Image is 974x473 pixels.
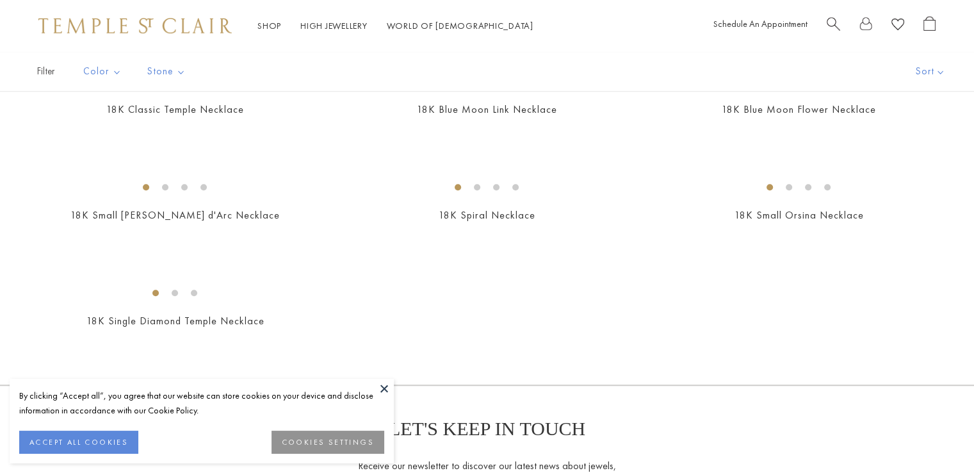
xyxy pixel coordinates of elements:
[70,208,280,222] a: 18K Small [PERSON_NAME] d'Arc Necklace
[19,388,384,418] div: By clicking “Accept all”, you agree that our website can store cookies on your device and disclos...
[272,431,384,454] button: COOKIES SETTINGS
[827,16,840,36] a: Search
[891,16,904,36] a: View Wishlist
[77,63,131,79] span: Color
[138,57,195,86] button: Stone
[257,18,533,34] nav: Main navigation
[19,431,138,454] button: ACCEPT ALL COOKIES
[141,63,195,79] span: Stone
[923,16,936,36] a: Open Shopping Bag
[389,418,585,440] p: LET'S KEEP IN TOUCH
[387,20,533,31] a: World of [DEMOGRAPHIC_DATA]World of [DEMOGRAPHIC_DATA]
[734,208,863,222] a: 18K Small Orsina Necklace
[74,57,131,86] button: Color
[887,52,974,91] button: Show sort by
[713,18,808,29] a: Schedule An Appointment
[300,20,368,31] a: High JewelleryHigh Jewellery
[38,18,232,33] img: Temple St. Clair
[722,103,876,116] a: 18K Blue Moon Flower Necklace
[86,314,264,328] a: 18K Single Diamond Temple Necklace
[417,103,557,116] a: 18K Blue Moon Link Necklace
[439,208,535,222] a: 18K Spiral Necklace
[257,20,281,31] a: ShopShop
[106,103,244,116] a: 18K Classic Temple Necklace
